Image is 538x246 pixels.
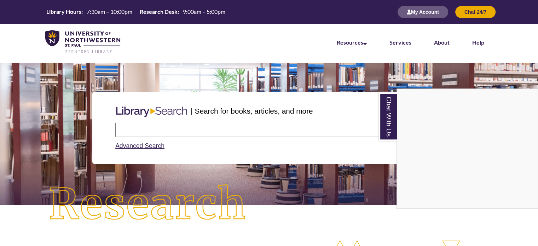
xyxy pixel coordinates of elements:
a: Resources [337,39,367,46]
a: About [434,39,450,46]
a: Help [472,39,484,46]
div: Chat With Us [397,88,538,209]
a: Chat With Us [379,92,397,141]
img: UNWSP Library Logo [45,30,120,54]
iframe: Chat Widget [397,89,538,208]
a: Services [389,39,411,46]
